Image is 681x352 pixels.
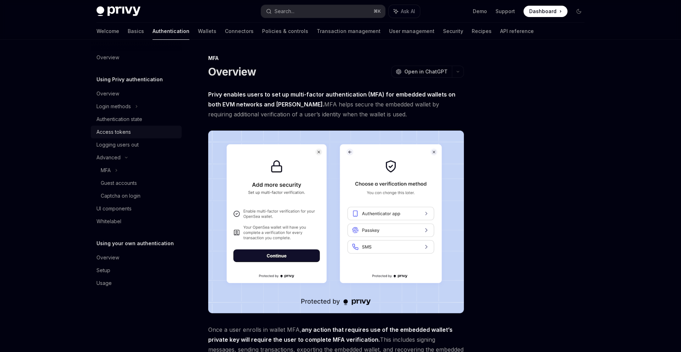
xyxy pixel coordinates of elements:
[373,9,381,14] span: ⌘ K
[208,89,464,119] span: MFA helps secure the embedded wallet by requiring additional verification of a user’s identity wh...
[198,23,216,40] a: Wallets
[96,266,110,275] div: Setup
[96,141,139,149] div: Logging users out
[443,23,463,40] a: Security
[96,102,131,111] div: Login methods
[91,264,182,277] a: Setup
[208,65,256,78] h1: Overview
[473,8,487,15] a: Demo
[91,51,182,64] a: Overview
[472,23,492,40] a: Recipes
[96,75,163,84] h5: Using Privy authentication
[208,131,464,313] img: images/MFA.png
[91,251,182,264] a: Overview
[101,179,137,187] div: Guest accounts
[91,126,182,138] a: Access tokens
[391,66,452,78] button: Open in ChatGPT
[96,217,121,226] div: Whitelabel
[262,23,308,40] a: Policies & controls
[261,5,385,18] button: Search...⌘K
[401,8,415,15] span: Ask AI
[208,55,464,62] div: MFA
[96,204,132,213] div: UI components
[153,23,189,40] a: Authentication
[91,177,182,189] a: Guest accounts
[96,279,112,287] div: Usage
[317,23,381,40] a: Transaction management
[91,277,182,290] a: Usage
[208,326,453,343] strong: any action that requires use of the embedded wallet’s private key will require the user to comple...
[404,68,448,75] span: Open in ChatGPT
[101,166,111,175] div: MFA
[91,215,182,228] a: Whitelabel
[96,53,119,62] div: Overview
[275,7,294,16] div: Search...
[524,6,567,17] a: Dashboard
[96,89,119,98] div: Overview
[96,153,121,162] div: Advanced
[573,6,585,17] button: Toggle dark mode
[101,192,140,200] div: Captcha on login
[500,23,534,40] a: API reference
[96,6,140,16] img: dark logo
[389,23,434,40] a: User management
[96,23,119,40] a: Welcome
[495,8,515,15] a: Support
[96,128,131,136] div: Access tokens
[96,253,119,262] div: Overview
[91,138,182,151] a: Logging users out
[208,91,455,108] strong: Privy enables users to set up multi-factor authentication (MFA) for embedded wallets on both EVM ...
[225,23,254,40] a: Connectors
[91,87,182,100] a: Overview
[91,189,182,202] a: Captcha on login
[91,202,182,215] a: UI components
[128,23,144,40] a: Basics
[389,5,420,18] button: Ask AI
[91,113,182,126] a: Authentication state
[96,115,142,123] div: Authentication state
[96,239,174,248] h5: Using your own authentication
[529,8,557,15] span: Dashboard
